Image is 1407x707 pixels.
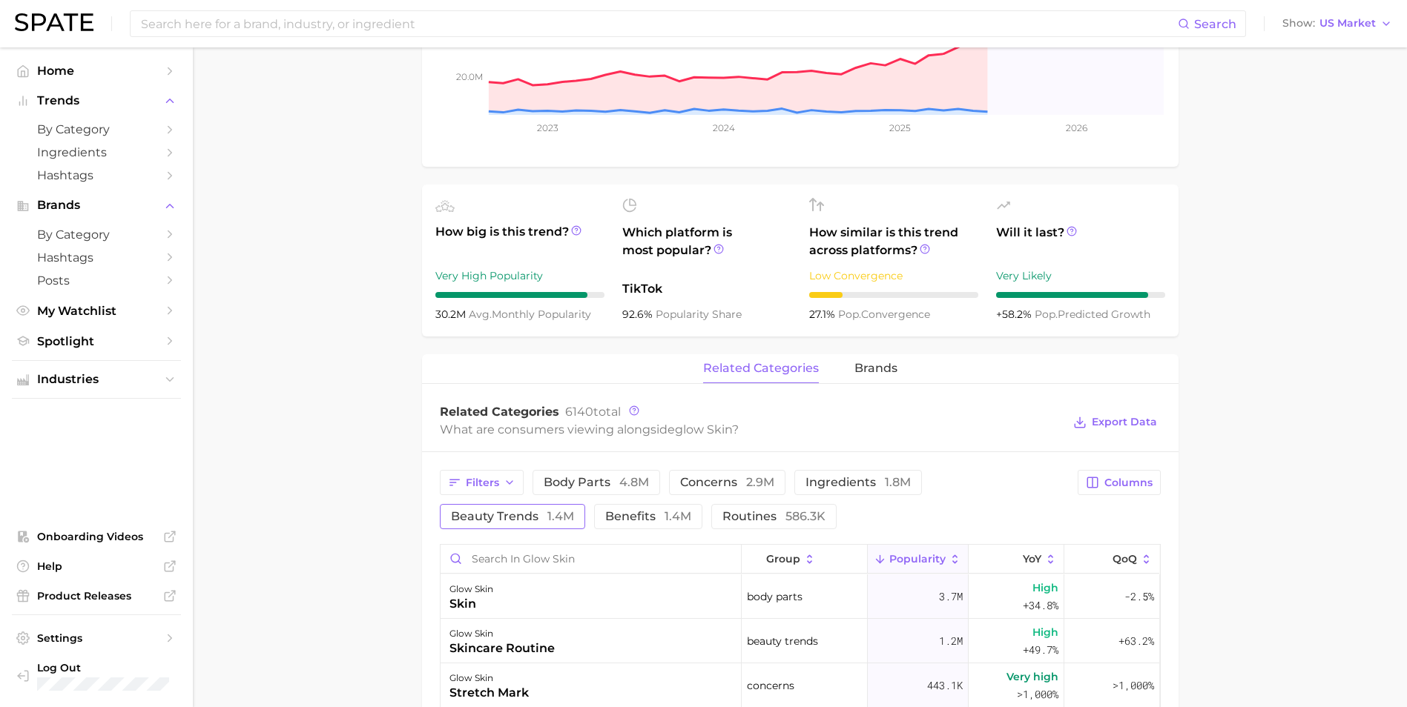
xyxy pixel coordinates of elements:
span: Onboarding Videos [37,530,156,543]
abbr: popularity index [838,308,861,321]
abbr: popularity index [1035,308,1058,321]
tspan: 2026 [1065,122,1087,133]
span: High [1032,579,1058,597]
span: body parts [544,477,649,488]
span: Export Data [1092,416,1157,428]
span: QoQ [1113,553,1137,565]
span: predicted growth [1035,308,1150,321]
button: group [742,545,868,574]
span: US Market [1319,19,1376,27]
span: 2.9m [746,475,774,489]
span: Home [37,64,156,78]
a: Spotlight [12,330,181,353]
span: Product Releases [37,589,156,603]
button: Brands [12,194,181,216]
div: glow skin [449,669,529,687]
button: Filters [440,470,524,495]
div: 9 / 10 [435,292,604,298]
span: Spotlight [37,334,156,348]
span: Popularity [889,553,946,565]
span: Related Categories [440,405,559,419]
span: 92.6% [622,308,656,321]
button: glow skinskincare routinebeauty trends1.2mHigh+49.7%+63.2% [441,619,1160,663]
span: Hashtags [37,250,156,265]
div: Very High Popularity [435,267,604,285]
a: Home [12,59,181,82]
span: 443.1k [927,677,963,694]
div: 2 / 10 [809,292,978,298]
a: by Category [12,223,181,246]
div: skin [449,595,493,613]
span: +63.2% [1118,632,1154,650]
div: Very Likely [996,267,1165,285]
div: 9 / 10 [996,292,1165,298]
input: Search in glow skin [441,545,741,573]
img: SPATE [15,13,93,31]
span: related categories [703,362,819,375]
span: Columns [1104,477,1153,489]
span: My Watchlist [37,304,156,318]
span: Posts [37,273,156,288]
div: Low Convergence [809,267,978,285]
span: beauty trends [451,511,574,522]
span: >1,000% [1017,687,1058,701]
div: stretch mark [449,684,529,702]
a: Log out. Currently logged in with e-mail CSnow@ulta.com. [12,657,181,695]
button: glow skinskinbody parts3.7mHigh+34.8%-2.5% [441,574,1160,619]
span: ingredients [805,477,911,488]
input: Search here for a brand, industry, or ingredient [139,11,1178,36]
span: concerns [747,677,794,694]
span: 1.8m [885,475,911,489]
span: Will it last? [996,224,1165,259]
abbr: average [469,308,492,321]
div: What are consumers viewing alongside ? [440,419,1063,439]
span: total [565,405,621,419]
span: Trends [37,94,156,107]
tspan: 2025 [889,122,911,133]
span: -2.5% [1124,588,1154,605]
tspan: 2024 [712,122,734,133]
span: Settings [37,631,156,645]
span: 1.4m [547,509,574,523]
span: TikTok [622,280,791,298]
span: How similar is this trend across platforms? [809,224,978,259]
tspan: 2023 [536,122,558,133]
span: Filters [466,477,499,489]
span: Hashtags [37,168,156,182]
span: +34.8% [1023,597,1058,614]
span: Show [1282,19,1315,27]
a: Product Releases [12,585,181,607]
span: 30.2m [435,308,469,321]
span: glow skin [675,422,732,437]
span: by Category [37,122,156,136]
span: +58.2% [996,308,1035,321]
span: benefits [605,511,691,522]
span: 3.7m [939,588,963,605]
span: body parts [747,588,803,605]
span: YoY [1023,553,1041,565]
span: 586.3k [785,509,826,523]
a: Ingredients [12,141,181,164]
a: My Watchlist [12,299,181,322]
span: concerns [680,477,774,488]
span: convergence [838,308,930,321]
a: Help [12,555,181,577]
span: 4.8m [619,475,649,489]
span: group [766,553,800,565]
button: Columns [1078,470,1160,495]
button: ShowUS Market [1279,14,1396,33]
button: Popularity [868,545,969,574]
div: glow skin [449,580,493,598]
span: monthly popularity [469,308,591,321]
span: Search [1194,17,1236,31]
span: Industries [37,373,156,386]
a: Posts [12,269,181,292]
span: Help [37,560,156,573]
span: popularity share [656,308,742,321]
a: Onboarding Videos [12,525,181,548]
span: 1.4m [665,509,691,523]
button: Export Data [1070,412,1160,433]
span: High [1032,623,1058,641]
button: YoY [969,545,1064,574]
span: by Category [37,228,156,242]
